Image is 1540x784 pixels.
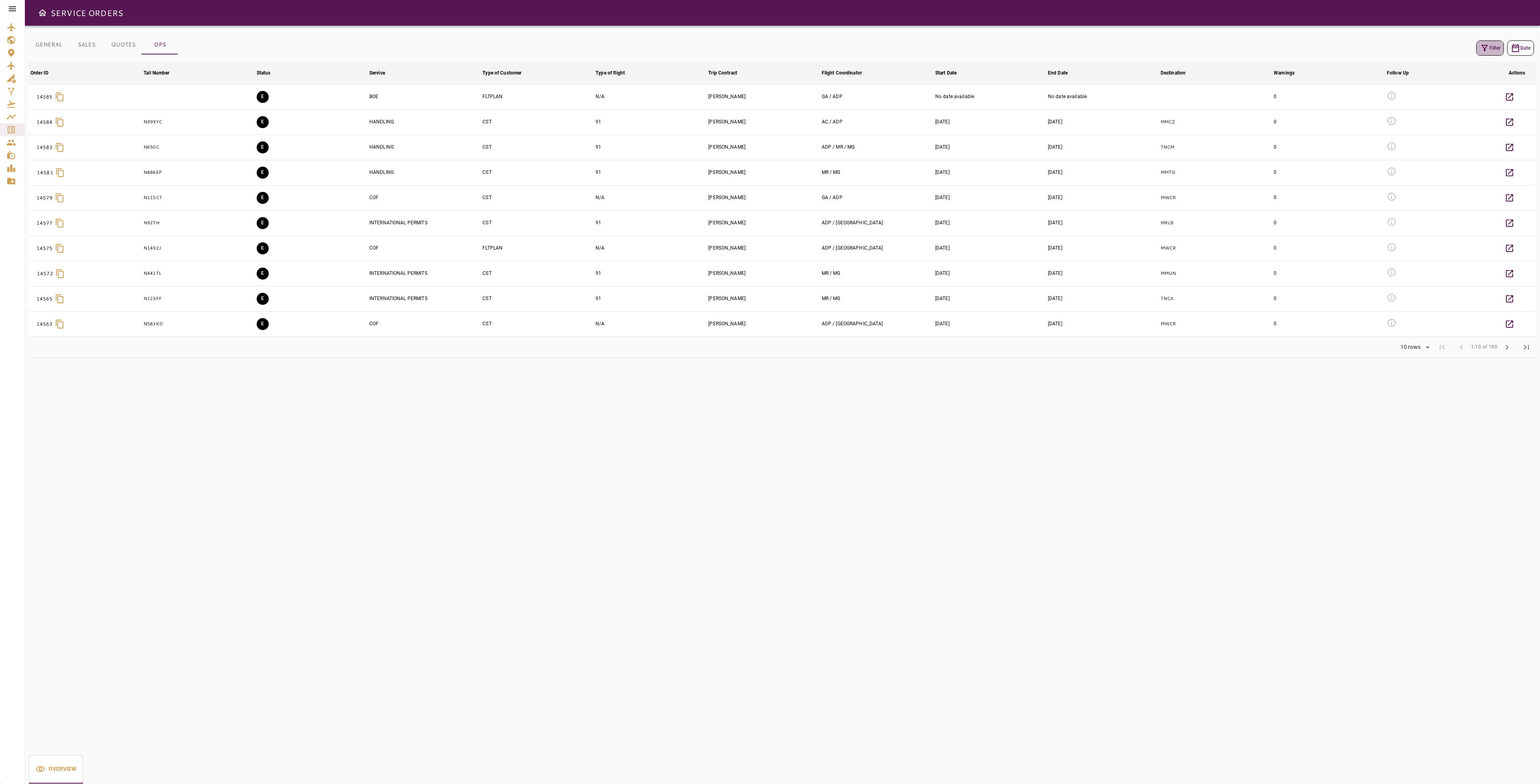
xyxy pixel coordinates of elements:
[822,220,932,226] div: ADRIANA DEL POZO, GERARDO ARGUIJO
[30,269,35,278] p: B
[822,119,932,125] div: ALFREDO CABRERA, ADRIANA DEL POZO
[1433,338,1452,357] span: First Page
[1046,311,1159,337] td: [DATE]
[822,320,932,327] div: ADRIANA DEL POZO, GERARDO ARGUIJO
[1500,314,1519,334] button: Details
[34,5,51,21] button: Open drawer
[934,84,1046,109] td: No date available
[36,245,53,252] p: 14575
[368,185,481,210] td: COF
[1507,40,1534,56] button: Date
[368,160,481,185] td: HANDLING
[934,185,1046,210] td: [DATE]
[708,68,737,78] div: Trip Contract
[1046,286,1159,311] td: [DATE]
[257,192,269,204] button: EXECUTION
[1476,40,1504,56] button: Filter
[1161,245,1270,252] p: MWCR
[934,160,1046,185] td: [DATE]
[36,144,53,151] p: 14583
[594,160,707,185] td: 91
[594,311,707,337] td: N/A
[822,144,932,151] div: ADRIANA DEL POZO, MICHELLE RAMOS, MARISELA GONZALEZ
[1500,188,1519,208] button: Details
[1274,295,1384,302] div: 0
[144,194,253,201] p: N115CT
[1274,169,1384,176] div: 0
[30,68,49,78] div: Order ID
[1497,338,1517,357] span: Next Page
[934,210,1046,236] td: [DATE]
[36,320,53,328] p: 14563
[1274,93,1384,100] div: 0
[934,261,1046,286] td: [DATE]
[481,135,594,160] td: CST
[596,68,635,78] span: Type of flight
[144,220,253,226] p: N92TH
[1387,68,1419,78] span: Follow Up
[1500,239,1519,258] button: Details
[144,270,253,277] p: N441TL
[1274,194,1384,201] div: 0
[1161,144,1270,151] p: TNCM
[144,119,253,125] p: N999YC
[369,68,385,78] div: Service
[1500,214,1519,233] button: Details
[1387,68,1409,78] div: Follow Up
[1274,320,1384,327] div: 0
[144,295,253,302] p: N123FF
[708,68,748,78] span: Trip Contract
[36,93,53,101] p: 14585
[257,116,269,128] button: EXECUTION
[37,270,53,277] p: 14572
[144,68,180,78] span: Tail Number
[144,144,253,151] p: N650C
[707,160,820,185] td: [PERSON_NAME]
[1500,264,1519,283] button: Details
[594,236,707,261] td: N/A
[368,135,481,160] td: HANDLING
[481,210,594,236] td: CST
[1500,163,1519,182] button: Details
[51,6,123,19] h6: SERVICE ORDERS
[144,169,253,176] p: N886EP
[1161,320,1270,327] p: MWCR
[481,236,594,261] td: FLTPLAN
[1522,343,1531,352] span: last_page
[1161,295,1270,302] p: TNCA
[594,185,707,210] td: N/A
[257,91,269,103] button: EXECUTION
[707,135,820,160] td: [PERSON_NAME]
[594,135,707,160] td: 91
[1161,270,1270,277] p: MMUN
[257,68,271,78] div: Status
[1046,135,1159,160] td: [DATE]
[105,35,142,54] button: QUOTES
[822,245,932,252] div: ADRIANA DEL POZO, GERARDO ARGUIJO
[822,295,932,302] div: MICHELLE RAMOS, MARISELA GONZALEZ
[257,242,269,254] button: EXECUTION
[481,84,594,109] td: FLTPLAN
[29,35,178,54] div: basic tabs example
[1046,109,1159,135] td: [DATE]
[1500,113,1519,132] button: Details
[1274,220,1384,226] div: 0
[69,35,105,54] button: SALES
[594,261,707,286] td: 91
[257,167,269,179] button: EXECUTION
[1471,343,1497,351] span: 1-10 of 190
[1161,68,1185,78] div: Destination
[481,109,594,135] td: CST
[1161,68,1196,78] span: Destination
[144,68,169,78] div: Tail Number
[481,160,594,185] td: CST
[257,268,269,280] button: EXECUTION
[37,169,53,176] p: 14581
[1046,160,1159,185] td: [DATE]
[594,109,707,135] td: 91
[144,320,253,327] p: N583KD
[36,119,53,126] p: 14584
[36,194,53,202] p: 14579
[1048,68,1068,78] div: End Date
[29,755,83,784] button: Overview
